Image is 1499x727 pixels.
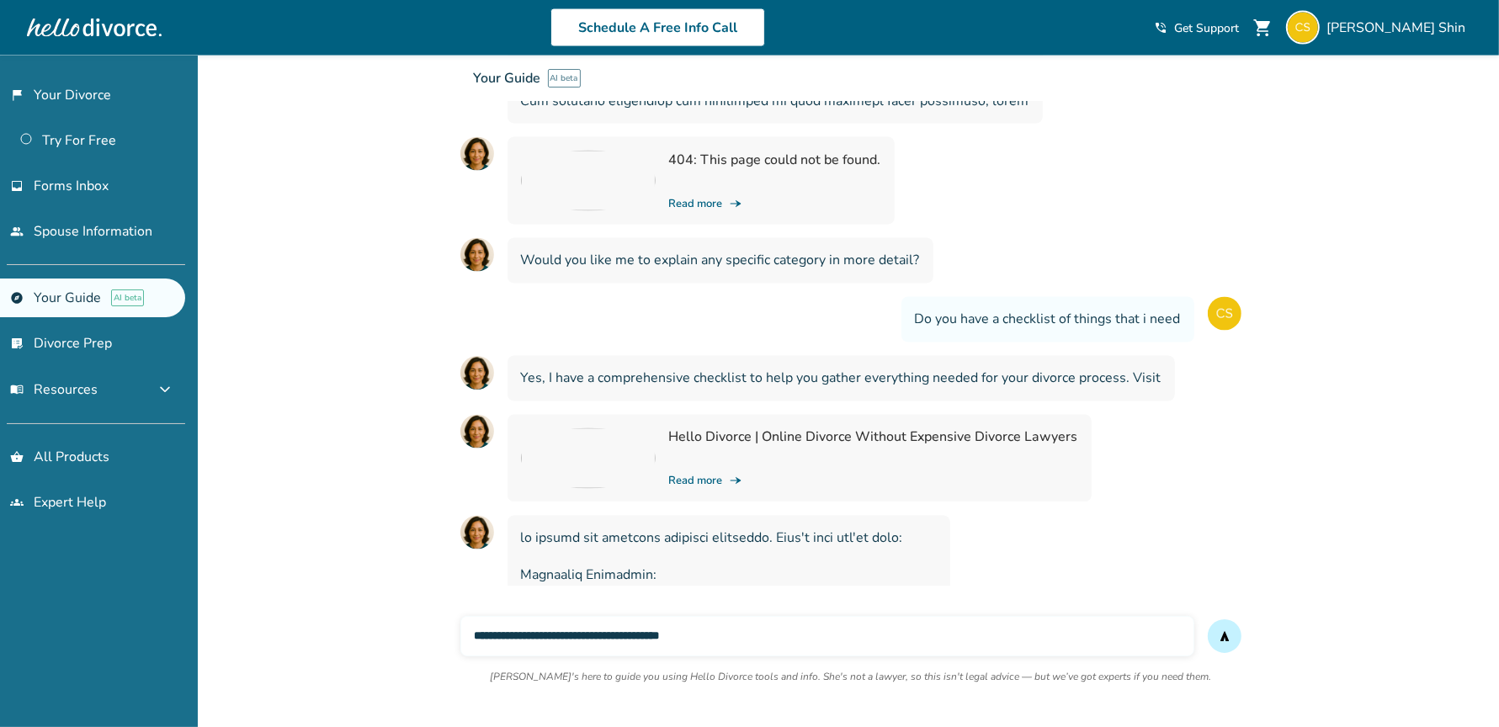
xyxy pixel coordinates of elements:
[669,196,881,211] a: Read moreline_end_arrow_notch
[550,8,765,47] a: Schedule A Free Info Call
[10,88,24,102] span: flag_2
[10,225,24,238] span: people
[1154,21,1167,34] span: phone_in_talk
[669,474,1078,489] a: Read moreline_end_arrow_notch
[1154,20,1239,36] a: phone_in_talkGet Support
[730,475,743,488] span: line_end_arrow_notch
[1174,20,1239,36] span: Get Support
[1252,18,1273,38] span: shopping_cart
[730,197,743,210] span: line_end_arrow_notch
[1208,297,1241,331] img: User
[521,252,920,270] span: Would you like me to explain any specific category in more detail?
[669,428,1078,447] h3: Hello Divorce | Online Divorce Without Expensive Divorce Lawyers
[548,69,581,88] span: AI beta
[10,337,24,350] span: list_alt_check
[460,415,494,448] img: AI Assistant
[1218,629,1231,643] span: send
[10,291,24,305] span: explore
[490,670,1211,683] p: [PERSON_NAME]'s here to guide you using Hello Divorce tools and info. She's not a lawyer, so this...
[10,380,98,399] span: Resources
[1208,619,1241,653] button: send
[10,179,24,193] span: inbox
[521,428,656,489] img: Hello Divorce | Online Divorce Without Expensive Divorce Lawyers
[10,383,24,396] span: menu_book
[915,310,1181,329] span: Do you have a checklist of things that i need
[460,516,494,549] img: AI Assistant
[10,496,24,509] span: groups
[1286,11,1320,45] img: cheryn.shin@hellodivorce.com
[1326,19,1472,37] span: [PERSON_NAME] Shin
[521,369,1161,388] span: Yes, I have a comprehensive checklist to help you gather everything needed for your divorce proce...
[10,450,24,464] span: shopping_basket
[111,289,144,306] span: AI beta
[460,238,494,272] img: AI Assistant
[34,177,109,195] span: Forms Inbox
[155,379,175,400] span: expand_more
[460,356,494,390] img: AI Assistant
[474,69,541,88] span: Your Guide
